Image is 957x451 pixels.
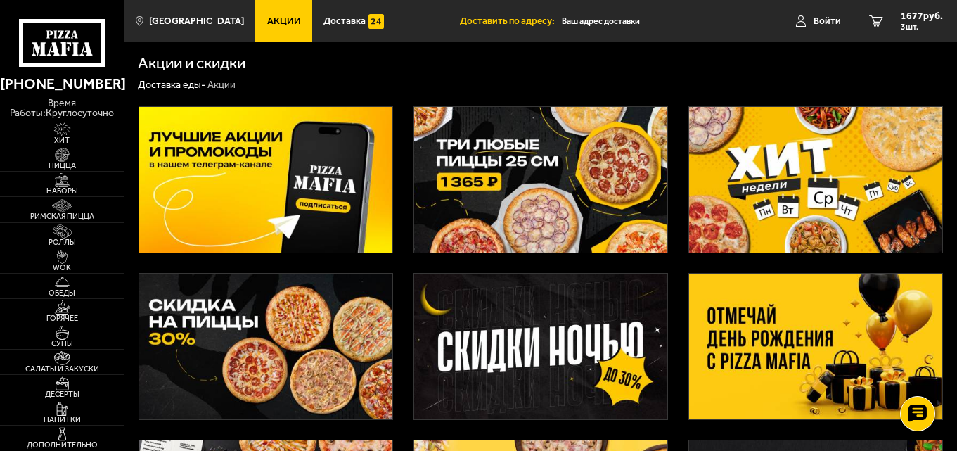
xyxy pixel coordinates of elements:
span: 3 шт. [901,23,943,31]
h1: Акции и скидки [138,56,245,72]
img: 15daf4d41897b9f0e9f617042186c801.svg [368,14,383,29]
div: Акции [207,79,236,91]
span: Доставить по адресу: [460,16,562,26]
span: Войти [814,16,841,26]
span: [GEOGRAPHIC_DATA] [149,16,244,26]
span: Акции [267,16,301,26]
span: Доставка [323,16,366,26]
span: 1677 руб. [901,11,943,21]
input: Ваш адрес доставки [562,8,753,34]
a: Доставка еды- [138,79,205,91]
